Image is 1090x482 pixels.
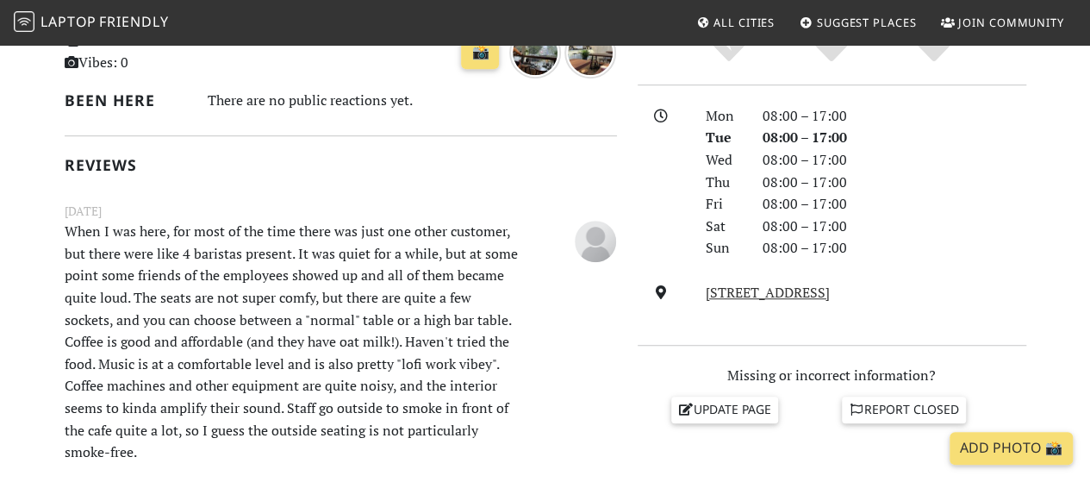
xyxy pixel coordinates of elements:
h2: Been here [65,91,187,110]
span: Anonymous [575,230,616,249]
a: over 1 year ago [564,41,616,60]
div: 08:00 – 17:00 [752,237,1037,260]
span: Suggest Places [817,15,917,30]
img: over 1 year ago [509,27,561,78]
div: 08:00 – 17:00 [752,193,1037,216]
img: LaptopFriendly [14,11,34,32]
div: Sun [695,237,752,260]
div: 08:00 – 17:00 [752,105,1037,128]
a: [STREET_ADDRESS] [706,283,830,302]
small: [DATE] [54,202,627,221]
div: 08:00 – 17:00 [752,149,1037,172]
img: over 1 year ago [564,27,616,78]
a: 📸 [461,36,499,69]
div: Sat [695,216,752,238]
div: 08:00 – 17:00 [752,172,1037,194]
div: Tue [695,127,752,149]
span: All Cities [713,15,775,30]
img: blank-535327c66bd565773addf3077783bbfce4b00ec00e9fd257753287c682c7fa38.png [575,221,616,262]
div: 08:00 – 17:00 [752,216,1037,238]
div: There are no public reactions yet. [208,88,617,113]
div: Thu [695,172,752,194]
a: over 1 year ago [509,41,564,60]
div: Mon [695,105,752,128]
a: LaptopFriendly LaptopFriendly [14,8,169,38]
a: Suggest Places [793,7,924,38]
span: Laptop [40,12,97,31]
a: All Cities [689,7,782,38]
a: Add Photo 📸 [950,432,1073,465]
span: Join Community [958,15,1064,30]
a: Report closed [842,397,966,423]
p: When I was here, for most of the time there was just one other customer, but there were like 4 ba... [54,221,532,464]
div: Wed [695,149,752,172]
p: Missing or incorrect information? [638,365,1026,387]
span: Friendly [99,12,168,31]
a: Join Community [934,7,1071,38]
div: Fri [695,193,752,216]
a: Update page [671,397,778,423]
p: Visits: 2 Vibes: 0 [65,30,235,74]
div: 08:00 – 17:00 [752,127,1037,149]
h2: Reviews [65,156,617,174]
